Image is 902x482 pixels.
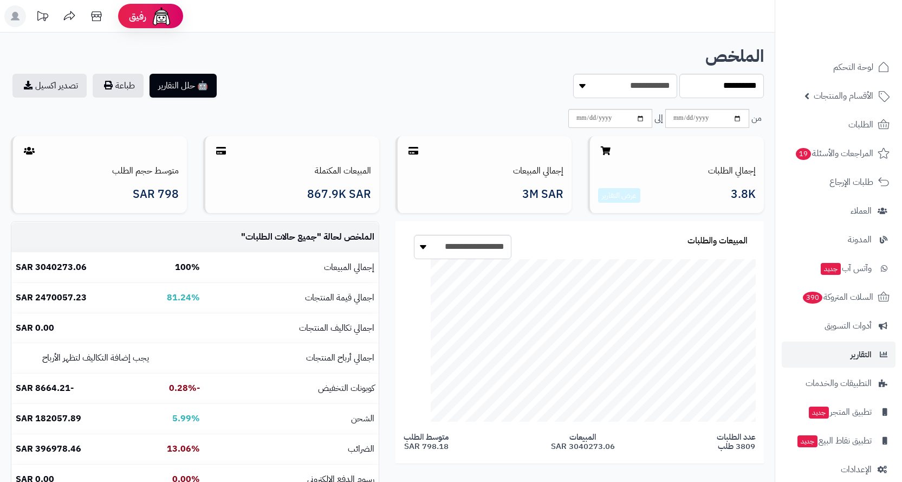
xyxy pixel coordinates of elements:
b: 0.00 SAR [16,322,54,335]
span: السلات المتروكة [802,290,873,305]
span: 867.9K SAR [307,188,371,201]
td: الملخص لحالة " " [204,222,379,252]
span: طلبات الإرجاع [829,175,873,190]
span: عدد الطلبات 3809 طلب [717,433,756,451]
span: وآتس آب [820,261,872,276]
a: إجمالي المبيعات [513,164,563,177]
span: العملاء [851,203,872,218]
h3: المبيعات والطلبات [687,236,748,246]
span: تطبيق المتجر [808,404,872,420]
span: لوحة التحكم [833,60,873,75]
td: الشحن [204,404,379,434]
span: جديد [809,407,829,419]
td: اجمالي تكاليف المنتجات [204,313,379,343]
a: المدونة [782,227,895,253]
td: الضرائب [204,434,379,464]
a: الطلبات [782,112,895,138]
span: جديد [821,263,841,275]
img: ai-face.png [151,5,172,27]
b: -8664.21 SAR [16,382,74,395]
button: 🤖 حلل التقارير [150,74,217,98]
span: الأقسام والمنتجات [814,88,873,104]
span: التطبيقات والخدمات [806,376,872,391]
b: 182057.89 SAR [16,412,81,425]
td: إجمالي المبيعات [204,253,379,282]
a: تحديثات المنصة [29,5,56,30]
a: التطبيقات والخدمات [782,370,895,396]
span: 3M SAR [522,188,563,201]
span: الإعدادات [841,462,872,477]
span: المدونة [848,232,872,247]
a: إجمالي الطلبات [708,164,756,177]
span: متوسط الطلب 798.18 SAR [404,433,449,451]
span: إلى [654,112,663,125]
b: الملخص [705,43,764,69]
b: 2470057.23 SAR [16,291,87,304]
span: التقارير [851,347,872,362]
b: -0.28% [169,382,200,395]
span: 798 SAR [133,188,179,201]
span: 390 [802,291,823,304]
a: السلات المتروكة390 [782,284,895,310]
td: اجمالي قيمة المنتجات [204,283,379,313]
span: جديد [797,435,817,447]
span: 3.8K [731,188,756,203]
span: الطلبات [848,117,873,132]
img: logo-2.png [828,22,892,44]
span: أدوات التسويق [825,318,872,333]
b: 100% [175,261,200,274]
a: المراجعات والأسئلة19 [782,140,895,166]
b: 396978.46 SAR [16,442,81,455]
a: أدوات التسويق [782,313,895,339]
td: اجمالي أرباح المنتجات [204,343,379,373]
a: وآتس آبجديد [782,255,895,281]
a: متوسط حجم الطلب [112,164,179,177]
a: العملاء [782,198,895,224]
td: كوبونات التخفيض [204,374,379,403]
a: المبيعات المكتملة [315,164,371,177]
a: تطبيق المتجرجديد [782,399,895,425]
a: طلبات الإرجاع [782,169,895,195]
b: 5.99% [172,412,200,425]
span: رفيق [129,10,146,23]
span: جميع حالات الطلبات [245,230,317,243]
a: التقارير [782,342,895,368]
small: يجب إضافة التكاليف لتظهر الأرباح [42,351,149,364]
b: 81.24% [167,291,200,304]
b: 13.06% [167,442,200,455]
b: 3040273.06 SAR [16,261,87,274]
button: طباعة [93,74,144,98]
span: المبيعات 3040273.06 SAR [551,433,615,451]
a: تصدير اكسيل [12,74,87,98]
span: 19 [795,147,811,160]
a: عرض التقارير [602,190,637,201]
span: من [751,112,762,125]
span: المراجعات والأسئلة [795,146,873,161]
span: تطبيق نقاط البيع [796,433,872,448]
a: لوحة التحكم [782,54,895,80]
a: تطبيق نقاط البيعجديد [782,428,895,454]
